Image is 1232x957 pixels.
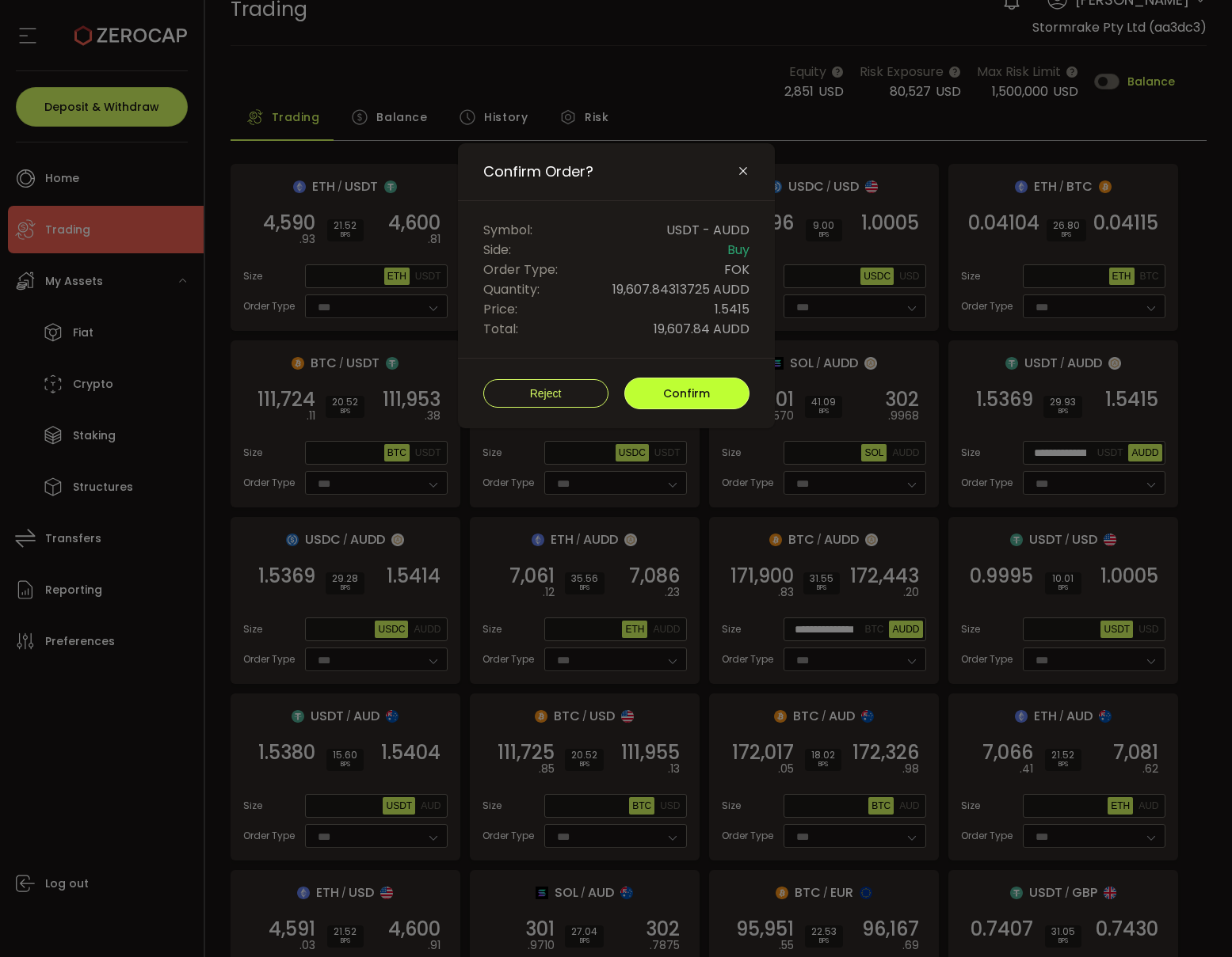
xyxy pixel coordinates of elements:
button: Close [737,165,749,179]
span: Buy [727,240,749,260]
span: Total: [483,319,518,339]
span: 19,607.84313725 AUDD [612,279,749,299]
span: Symbol: [483,220,532,240]
div: Confirm Order? [458,143,775,428]
span: FOK [724,260,749,279]
span: Quantity: [483,279,540,299]
span: Reject [530,387,562,400]
span: USDT - AUDD [666,220,749,240]
span: 1.5415 [715,299,749,319]
span: Confirm [663,385,710,401]
span: Price: [483,299,517,319]
span: Side: [483,240,511,260]
button: Reject [483,379,608,408]
button: Confirm [624,378,749,409]
iframe: Chat Widget [1043,786,1232,957]
span: Confirm Order? [483,162,593,181]
span: 19,607.84 AUDD [654,319,749,339]
span: Order Type: [483,260,558,279]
